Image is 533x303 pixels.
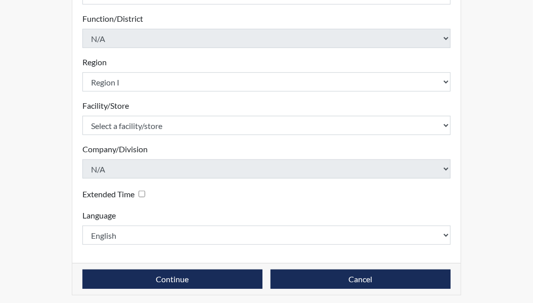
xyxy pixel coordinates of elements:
[82,143,148,155] label: Company/Division
[82,187,149,201] div: Checking this box will provide the interviewee with an accomodation of extra time to answer each ...
[82,13,143,25] label: Function/District
[82,270,262,289] button: Continue
[271,270,451,289] button: Cancel
[82,100,129,112] label: Facility/Store
[82,209,116,222] label: Language
[82,188,135,200] label: Extended Time
[82,56,107,68] label: Region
